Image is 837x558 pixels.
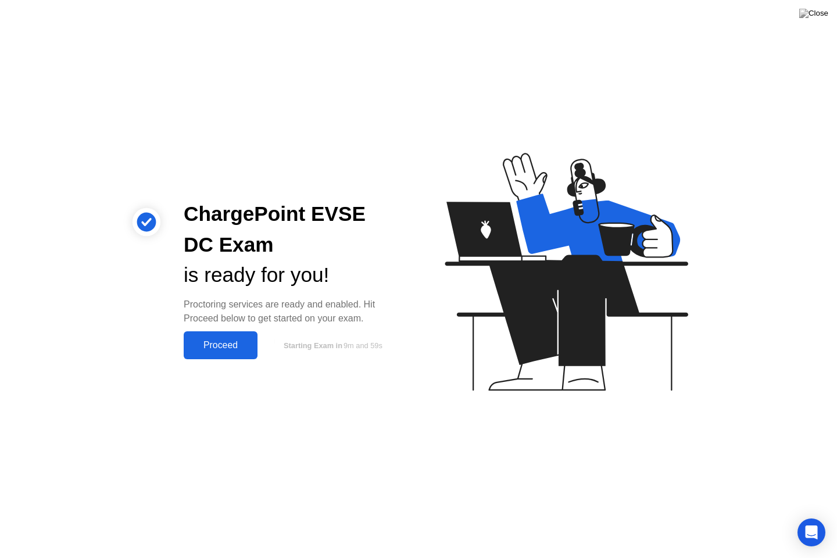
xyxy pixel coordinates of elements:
[799,9,828,18] img: Close
[344,341,382,350] span: 9m and 59s
[184,298,400,325] div: Proctoring services are ready and enabled. Hit Proceed below to get started on your exam.
[184,331,257,359] button: Proceed
[184,260,400,291] div: is ready for you!
[187,340,254,350] div: Proceed
[184,199,400,260] div: ChargePoint EVSE DC Exam
[797,518,825,546] div: Open Intercom Messenger
[263,334,400,356] button: Starting Exam in9m and 59s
